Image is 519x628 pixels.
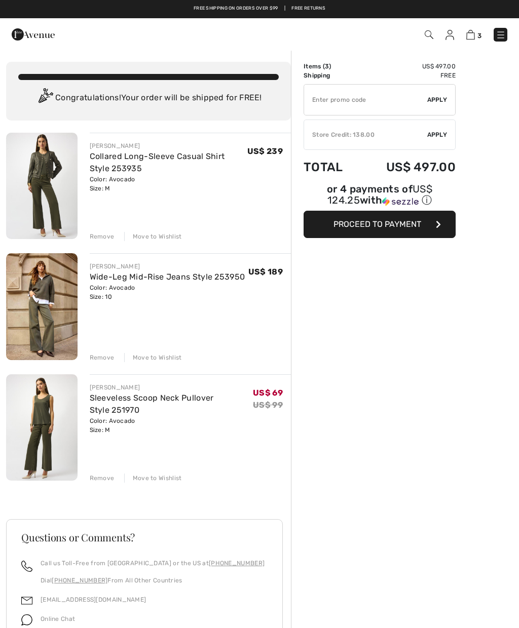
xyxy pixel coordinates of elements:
[427,130,448,139] span: Apply
[466,30,475,40] img: Shopping Bag
[21,614,32,625] img: chat
[90,272,245,282] a: Wide-Leg Mid-Rise Jeans Style 253950
[304,150,358,184] td: Total
[466,28,481,41] a: 3
[304,62,358,71] td: Items ( )
[21,595,32,606] img: email
[12,24,55,45] img: 1ère Avenue
[90,283,245,301] div: Color: Avocado Size: 10
[477,32,481,40] span: 3
[425,30,433,39] img: Search
[41,576,265,585] p: Dial From All Other Countries
[304,71,358,80] td: Shipping
[291,5,325,12] a: Free Returns
[90,141,247,150] div: [PERSON_NAME]
[358,150,456,184] td: US$ 497.00
[41,615,75,622] span: Online Chat
[304,184,456,211] div: or 4 payments ofUS$ 124.25withSezzle Click to learn more about Sezzle
[90,151,225,173] a: Collared Long-Sleeve Casual Shirt Style 253935
[21,561,32,572] img: call
[284,5,285,12] span: |
[12,29,55,38] a: 1ère Avenue
[194,5,278,12] a: Free shipping on orders over $99
[253,400,283,410] s: US$ 99
[427,95,448,104] span: Apply
[90,393,214,415] a: Sleeveless Scoop Neck Pullover Style 251970
[304,184,456,207] div: or 4 payments of with
[21,532,268,542] h3: Questions or Comments?
[6,374,78,481] img: Sleeveless Scoop Neck Pullover Style 251970
[247,146,283,156] span: US$ 239
[446,30,454,40] img: My Info
[327,183,432,206] span: US$ 124.25
[496,30,506,40] img: Menu
[325,63,329,70] span: 3
[209,560,265,567] a: [PHONE_NUMBER]
[90,353,115,362] div: Remove
[35,88,55,108] img: Congratulation2.svg
[248,267,283,277] span: US$ 189
[124,474,182,483] div: Move to Wishlist
[41,596,146,603] a: [EMAIL_ADDRESS][DOMAIN_NAME]
[358,71,456,80] td: Free
[41,559,265,568] p: Call us Toll-Free from [GEOGRAPHIC_DATA] or the US at
[382,197,419,206] img: Sezzle
[124,353,182,362] div: Move to Wishlist
[6,133,78,239] img: Collared Long-Sleeve Casual Shirt Style 253935
[304,211,456,238] button: Proceed to Payment
[6,253,78,360] img: Wide-Leg Mid-Rise Jeans Style 253950
[90,383,253,392] div: [PERSON_NAME]
[304,130,427,139] div: Store Credit: 138.00
[90,175,247,193] div: Color: Avocado Size: M
[124,232,182,241] div: Move to Wishlist
[90,474,115,483] div: Remove
[52,577,107,584] a: [PHONE_NUMBER]
[90,416,253,435] div: Color: Avocado Size: M
[253,388,283,398] span: US$ 69
[90,232,115,241] div: Remove
[90,262,245,271] div: [PERSON_NAME]
[333,219,421,229] span: Proceed to Payment
[358,62,456,71] td: US$ 497.00
[304,85,427,115] input: Promo code
[18,88,279,108] div: Congratulations! Your order will be shipped for FREE!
